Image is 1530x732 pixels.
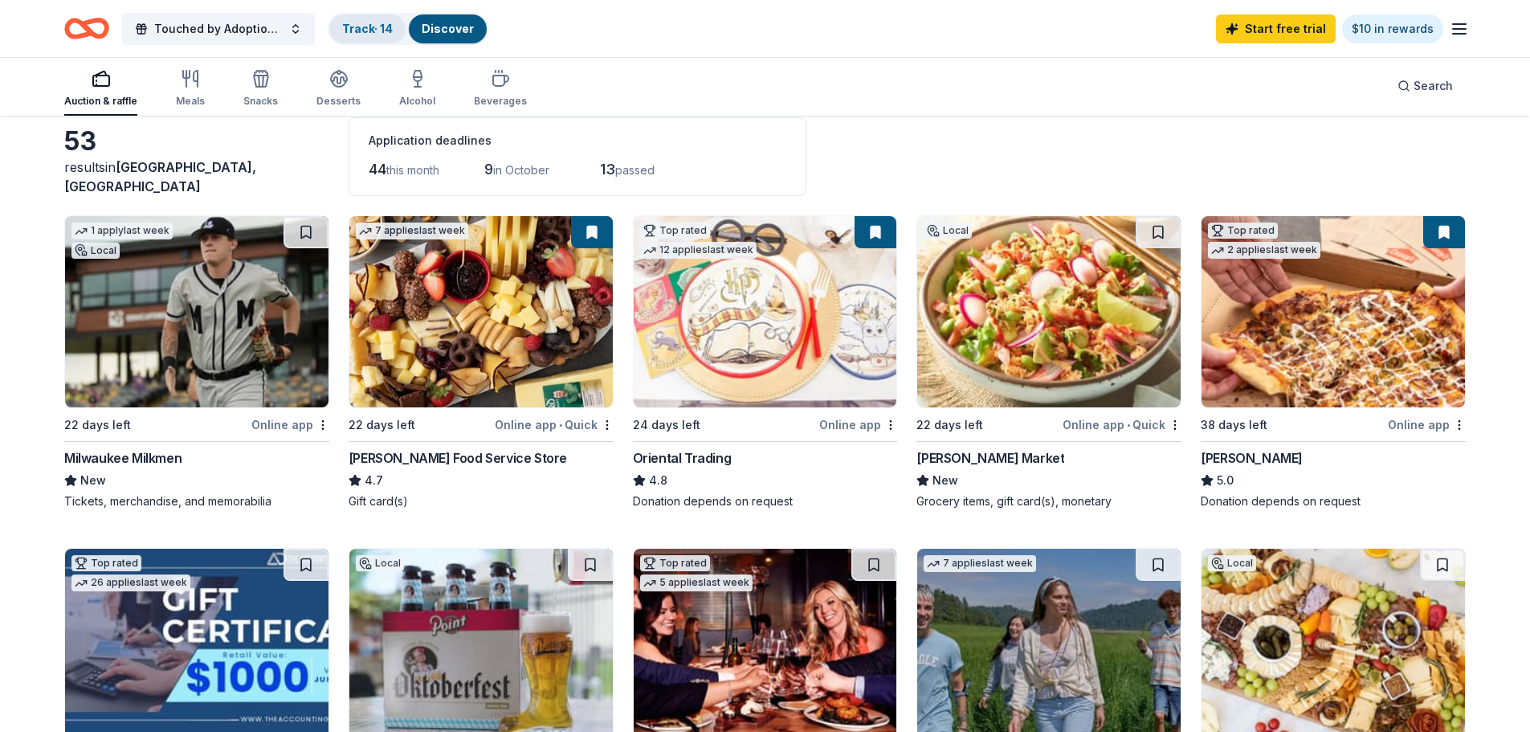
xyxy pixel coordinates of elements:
[1414,76,1453,96] span: Search
[64,95,137,108] div: Auction & raffle
[916,448,1064,468] div: [PERSON_NAME] Market
[64,415,131,435] div: 22 days left
[64,448,182,468] div: Milwaukee Milkmen
[1063,415,1181,435] div: Online app Quick
[316,63,361,116] button: Desserts
[71,243,120,259] div: Local
[649,471,667,490] span: 4.8
[356,555,404,571] div: Local
[1217,471,1234,490] span: 5.0
[65,216,328,407] img: Image for Milwaukee Milkmen
[640,555,710,571] div: Top rated
[474,95,527,108] div: Beverages
[154,19,283,39] span: Touched by Adoption 2025
[1201,215,1466,509] a: Image for Casey'sTop rated2 applieslast week38 days leftOnline app[PERSON_NAME]5.0Donation depend...
[342,22,393,35] a: Track· 14
[349,215,614,509] a: Image for Gordon Food Service Store7 applieslast week22 days leftOnline app•Quick[PERSON_NAME] Fo...
[349,448,567,468] div: [PERSON_NAME] Food Service Store
[1201,415,1267,435] div: 38 days left
[176,95,205,108] div: Meals
[349,216,613,407] img: Image for Gordon Food Service Store
[559,419,562,431] span: •
[1201,448,1303,468] div: [PERSON_NAME]
[64,10,109,47] a: Home
[369,161,386,178] span: 44
[600,161,615,178] span: 13
[1385,70,1466,102] button: Search
[243,63,278,116] button: Snacks
[328,13,488,45] button: Track· 14Discover
[64,493,329,509] div: Tickets, merchandise, and memorabilia
[917,216,1181,407] img: Image for Metcalfe's Market
[633,415,700,435] div: 24 days left
[640,223,710,239] div: Top rated
[924,555,1036,572] div: 7 applies last week
[71,555,141,571] div: Top rated
[615,163,655,177] span: passed
[633,448,732,468] div: Oriental Trading
[1208,555,1256,571] div: Local
[251,415,329,435] div: Online app
[316,95,361,108] div: Desserts
[365,471,383,490] span: 4.7
[484,161,493,178] span: 9
[1202,216,1465,407] img: Image for Casey's
[633,493,898,509] div: Donation depends on request
[493,163,549,177] span: in October
[349,493,614,509] div: Gift card(s)
[474,63,527,116] button: Beverages
[916,215,1181,509] a: Image for Metcalfe's MarketLocal22 days leftOnline app•Quick[PERSON_NAME] MarketNewGrocery items,...
[1127,419,1130,431] span: •
[916,493,1181,509] div: Grocery items, gift card(s), monetary
[924,223,972,239] div: Local
[932,471,958,490] span: New
[122,13,315,45] button: Touched by Adoption 2025
[495,415,614,435] div: Online app Quick
[399,63,435,116] button: Alcohol
[64,125,329,157] div: 53
[634,216,897,407] img: Image for Oriental Trading
[64,157,329,196] div: results
[640,575,753,591] div: 5 applies last week
[386,163,439,177] span: this month
[1208,242,1320,259] div: 2 applies last week
[399,95,435,108] div: Alcohol
[369,131,786,150] div: Application deadlines
[349,415,415,435] div: 22 days left
[64,159,256,194] span: in
[916,415,983,435] div: 22 days left
[1208,223,1278,239] div: Top rated
[71,223,173,239] div: 1 apply last week
[1201,493,1466,509] div: Donation depends on request
[356,223,468,239] div: 7 applies last week
[1388,415,1466,435] div: Online app
[80,471,106,490] span: New
[422,22,474,35] a: Discover
[71,575,190,591] div: 26 applies last week
[64,63,137,116] button: Auction & raffle
[64,215,329,509] a: Image for Milwaukee Milkmen1 applylast weekLocal22 days leftOnline appMilwaukee MilkmenNewTickets...
[243,95,278,108] div: Snacks
[64,159,256,194] span: [GEOGRAPHIC_DATA], [GEOGRAPHIC_DATA]
[640,242,757,259] div: 12 applies last week
[819,415,897,435] div: Online app
[633,215,898,509] a: Image for Oriental TradingTop rated12 applieslast week24 days leftOnline appOriental Trading4.8Do...
[1342,14,1443,43] a: $10 in rewards
[176,63,205,116] button: Meals
[1216,14,1336,43] a: Start free trial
